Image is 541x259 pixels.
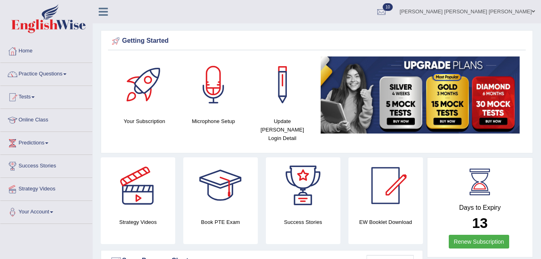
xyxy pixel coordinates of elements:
[0,109,92,129] a: Online Class
[0,201,92,221] a: Your Account
[449,235,510,249] a: Renew Subscription
[110,35,524,47] div: Getting Started
[0,63,92,83] a: Practice Questions
[0,86,92,106] a: Tests
[183,117,244,125] h4: Microphone Setup
[266,218,340,226] h4: Success Stories
[0,178,92,198] a: Strategy Videos
[183,218,258,226] h4: Book PTE Exam
[383,3,393,11] span: 10
[101,218,175,226] h4: Strategy Videos
[436,204,524,211] h4: Days to Expiry
[0,132,92,152] a: Predictions
[0,40,92,60] a: Home
[472,215,488,231] b: 13
[321,56,520,134] img: small5.jpg
[348,218,423,226] h4: EW Booklet Download
[252,117,313,142] h4: Update [PERSON_NAME] Login Detail
[114,117,175,125] h4: Your Subscription
[0,155,92,175] a: Success Stories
